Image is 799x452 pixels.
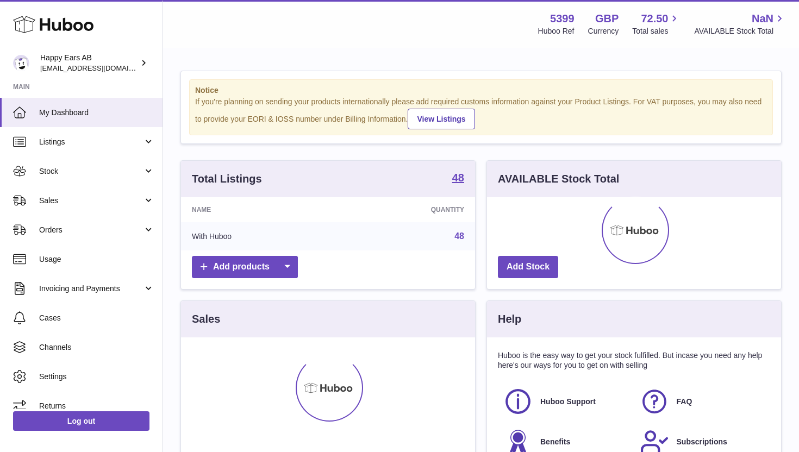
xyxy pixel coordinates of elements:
[752,11,773,26] span: NaN
[640,387,765,416] a: FAQ
[39,254,154,265] span: Usage
[540,397,596,407] span: Huboo Support
[39,108,154,118] span: My Dashboard
[498,256,558,278] a: Add Stock
[550,11,575,26] strong: 5399
[498,172,619,186] h3: AVAILABLE Stock Total
[540,437,570,447] span: Benefits
[336,197,475,222] th: Quantity
[39,137,143,147] span: Listings
[694,26,786,36] span: AVAILABLE Stock Total
[498,350,770,371] p: Huboo is the easy way to get your stock fulfilled. But incase you need any help here's our ways f...
[641,11,668,26] span: 72.50
[39,196,143,206] span: Sales
[192,312,220,327] h3: Sales
[195,97,767,129] div: If you're planning on sending your products internationally please add required customs informati...
[694,11,786,36] a: NaN AVAILABLE Stock Total
[39,313,154,323] span: Cases
[13,411,149,431] a: Log out
[192,172,262,186] h3: Total Listings
[452,172,464,183] strong: 48
[39,372,154,382] span: Settings
[454,231,464,241] a: 48
[39,401,154,411] span: Returns
[40,53,138,73] div: Happy Ears AB
[39,342,154,353] span: Channels
[40,64,160,72] span: [EMAIL_ADDRESS][DOMAIN_NAME]
[408,109,475,129] a: View Listings
[452,172,464,185] a: 48
[632,26,681,36] span: Total sales
[588,26,619,36] div: Currency
[503,387,629,416] a: Huboo Support
[181,197,336,222] th: Name
[181,222,336,250] td: With Huboo
[39,166,143,177] span: Stock
[195,85,767,96] strong: Notice
[192,256,298,278] a: Add products
[13,55,29,71] img: 3pl@happyearsearplugs.com
[677,437,727,447] span: Subscriptions
[677,397,692,407] span: FAQ
[39,284,143,294] span: Invoicing and Payments
[498,312,521,327] h3: Help
[538,26,575,36] div: Huboo Ref
[595,11,619,26] strong: GBP
[632,11,681,36] a: 72.50 Total sales
[39,225,143,235] span: Orders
